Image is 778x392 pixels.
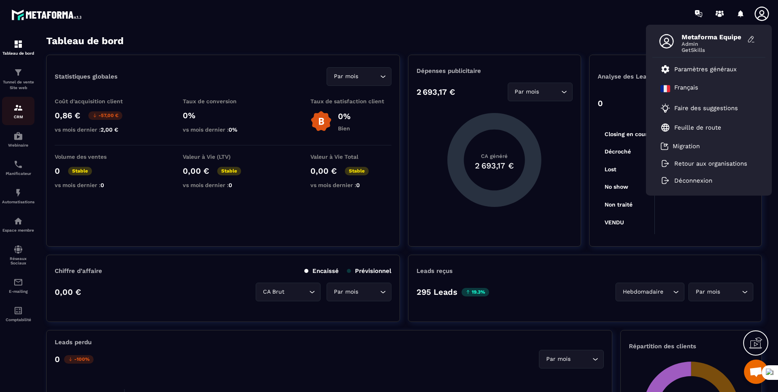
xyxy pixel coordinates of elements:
a: formationformationTableau de bord [2,33,34,62]
p: Feuille de route [674,124,721,131]
tspan: No show [604,183,628,190]
span: 0 [229,182,232,188]
div: Search for option [327,67,391,86]
p: 0,00 € [183,166,209,176]
p: Prévisionnel [347,267,391,275]
tspan: Décroché [604,148,631,155]
p: -100% [64,355,94,364]
input: Search for option [360,72,378,81]
p: Espace membre [2,228,34,232]
img: scheduler [13,160,23,169]
p: Retour aux organisations [674,160,747,167]
span: 0% [229,126,237,133]
h3: Tableau de bord [46,35,124,47]
p: 0,00 € [310,166,337,176]
input: Search for option [360,288,378,296]
p: 0 [55,166,60,176]
p: Statistiques globales [55,73,118,80]
p: Tableau de bord [2,51,34,55]
span: Par mois [332,72,360,81]
p: Valeur à Vie Total [310,153,391,160]
p: Taux de satisfaction client [310,98,391,104]
p: Réseaux Sociaux [2,256,34,265]
p: 0,00 € [55,287,81,297]
input: Search for option [722,288,740,296]
div: Search for option [508,83,573,101]
div: Search for option [327,283,391,301]
p: 0 [55,354,60,364]
p: -57,00 € [88,111,122,120]
p: Taux de conversion [183,98,264,104]
p: Comptabilité [2,317,34,322]
p: Volume des ventes [55,153,136,160]
p: Leads reçus [417,267,453,275]
a: schedulerschedulerPlanificateur [2,153,34,182]
p: 0,86 € [55,111,80,120]
span: Metaforma Equipe [682,33,742,41]
span: CA Brut [261,288,286,296]
img: logo [11,7,84,22]
span: Par mois [513,87,541,96]
a: Paramètres généraux [660,64,737,74]
a: automationsautomationsAutomatisations [2,182,34,210]
img: formation [13,39,23,49]
p: Tunnel de vente Site web [2,79,34,91]
p: Analyse des Leads [598,73,675,80]
img: formation [13,103,23,113]
tspan: Non traité [604,201,632,208]
p: Automatisations [2,200,34,204]
a: formationformationCRM [2,97,34,125]
div: Search for option [688,283,753,301]
tspan: Lost [604,166,616,173]
p: 0% [338,111,351,121]
div: Mở cuộc trò chuyện [744,360,768,384]
p: CRM [2,115,34,119]
img: email [13,277,23,287]
p: vs mois dernier : [55,126,136,133]
p: Stable [217,167,241,175]
p: Faire des suggestions [674,104,738,112]
p: Dépenses publicitaire [417,67,572,75]
a: accountantaccountantComptabilité [2,300,34,328]
a: formationformationTunnel de vente Site web [2,62,34,97]
p: Bien [338,125,351,132]
p: Français [674,84,698,94]
span: Par mois [694,288,722,296]
tspan: Closing en cours [604,131,650,138]
p: Planificateur [2,171,34,176]
p: Webinaire [2,143,34,147]
span: Par mois [544,355,572,364]
p: Coût d'acquisition client [55,98,136,104]
a: Retour aux organisations [660,160,747,167]
p: Migration [673,143,700,150]
a: emailemailE-mailing [2,271,34,300]
span: Par mois [332,288,360,296]
img: formation [13,68,23,77]
div: Search for option [616,283,684,301]
img: automations [13,216,23,226]
input: Search for option [286,288,307,296]
input: Search for option [541,87,559,96]
img: accountant [13,306,23,315]
span: Admin [682,41,742,47]
a: Faire des suggestions [660,103,747,113]
p: Stable [345,167,369,175]
p: vs mois dernier : [183,182,264,188]
p: Répartition des clients [629,343,753,350]
a: Migration [660,142,700,150]
tspan: VENDU [604,219,624,226]
p: 0 [598,98,603,108]
p: 0% [183,111,264,120]
span: 0 [356,182,360,188]
input: Search for option [665,288,671,296]
p: vs mois dernier : [55,182,136,188]
p: vs mois dernier : [310,182,391,188]
p: Leads perdu [55,339,92,346]
p: 19.3% [462,288,489,296]
p: 2 693,17 € [417,87,455,97]
span: 0 [100,182,104,188]
p: 295 Leads [417,287,457,297]
p: Encaissé [304,267,339,275]
img: b-badge-o.b3b20ee6.svg [310,111,332,132]
p: Paramètres généraux [674,66,737,73]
